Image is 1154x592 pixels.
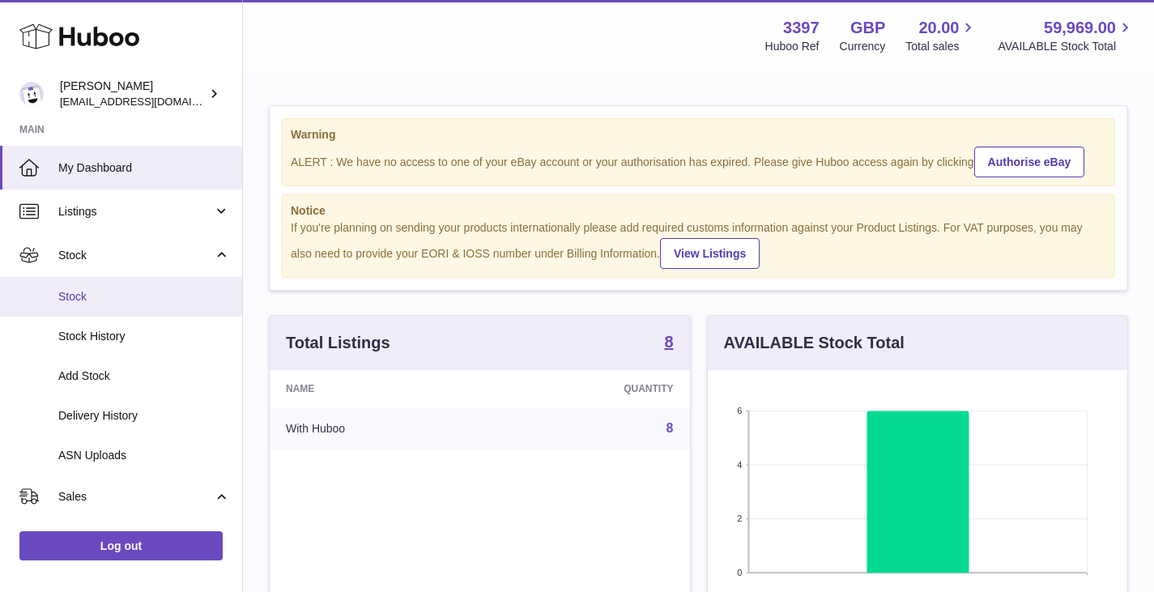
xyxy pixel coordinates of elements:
a: Authorise eBay [974,147,1085,177]
text: 2 [737,514,742,524]
td: With Huboo [270,407,492,449]
th: Name [270,370,492,407]
a: Log out [19,531,223,560]
img: sales@canchema.com [19,82,44,106]
strong: 8 [664,334,673,350]
span: 20.00 [918,17,959,39]
span: 59,969.00 [1044,17,1116,39]
span: Delivery History [58,408,230,424]
span: Stock [58,248,213,263]
div: If you're planning on sending your products internationally please add required customs informati... [291,220,1106,269]
a: 8 [664,334,673,353]
span: Stock [58,289,230,305]
div: Huboo Ref [765,39,820,54]
span: Stock History [58,329,230,344]
strong: GBP [850,17,885,39]
text: 4 [737,460,742,470]
div: [PERSON_NAME] [60,79,206,109]
span: Total sales [905,39,977,54]
h3: Total Listings [286,332,390,354]
strong: Warning [291,127,1106,143]
a: 59,969.00 AVAILABLE Stock Total [998,17,1135,54]
strong: Notice [291,203,1106,219]
text: 6 [737,406,742,415]
h3: AVAILABLE Stock Total [724,332,905,354]
span: AVAILABLE Stock Total [998,39,1135,54]
div: ALERT : We have no access to one of your eBay account or your authorisation has expired. Please g... [291,144,1106,177]
a: 20.00 Total sales [905,17,977,54]
span: Add Stock [58,368,230,384]
span: My Dashboard [58,160,230,176]
a: 8 [666,421,674,435]
span: [EMAIL_ADDRESS][DOMAIN_NAME] [60,95,238,108]
div: Currency [840,39,886,54]
strong: 3397 [783,17,820,39]
th: Quantity [492,370,690,407]
span: ASN Uploads [58,448,230,463]
span: Listings [58,204,213,219]
span: Sales [58,489,213,505]
a: View Listings [660,238,760,269]
text: 0 [737,568,742,577]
